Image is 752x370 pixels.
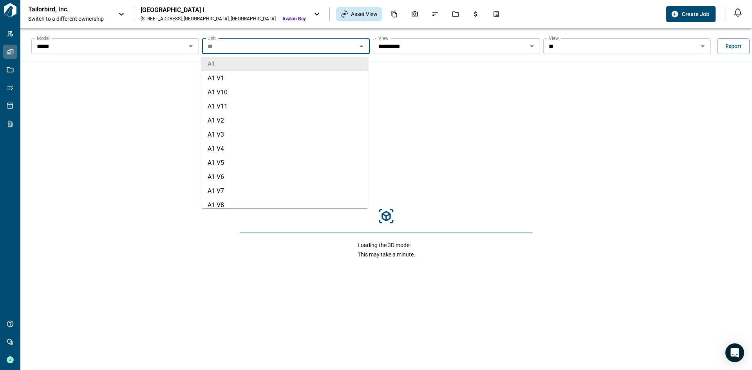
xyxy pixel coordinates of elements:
li: A1 V11 [201,99,368,114]
li: A1 V1 [201,71,368,85]
li: A1 V3 [201,128,368,142]
div: Budgets [468,7,484,21]
label: View [378,35,389,42]
button: Export [717,38,750,54]
div: Jobs [447,7,464,21]
li: A1 V2 [201,114,368,128]
div: [STREET_ADDRESS] , [GEOGRAPHIC_DATA] , [GEOGRAPHIC_DATA] [141,16,276,22]
div: Documents [386,7,403,21]
li: A1 V8 [201,198,368,212]
button: Create Job [666,6,716,22]
span: Create Job [682,10,709,18]
li: A1 [201,57,368,71]
p: Tailorbird, Inc. [28,5,99,13]
div: Photos [407,7,423,21]
span: Loading the 3D model [358,241,415,249]
label: Unit [208,35,216,42]
button: Open notification feed [732,6,744,19]
span: Export [725,42,741,50]
span: Switch to a different ownership [28,15,110,23]
button: Open [526,41,537,52]
label: View [549,35,559,42]
button: Open [697,41,708,52]
li: A1 V5 [201,156,368,170]
span: Avalon Bay [282,16,306,22]
li: A1 V7 [201,184,368,198]
div: Asset View [336,7,382,21]
span: This may take a minute. [358,251,415,258]
li: A1 V4 [201,142,368,156]
li: A1 V6 [201,170,368,184]
div: Takeoff Center [488,7,504,21]
div: Open Intercom Messenger [725,343,744,362]
span: Asset View [351,10,378,18]
div: [GEOGRAPHIC_DATA] I [141,6,306,14]
button: Open [185,41,196,52]
li: A1 V10 [201,85,368,99]
label: Model [37,35,50,42]
div: Issues & Info [427,7,443,21]
button: Close [356,41,367,52]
